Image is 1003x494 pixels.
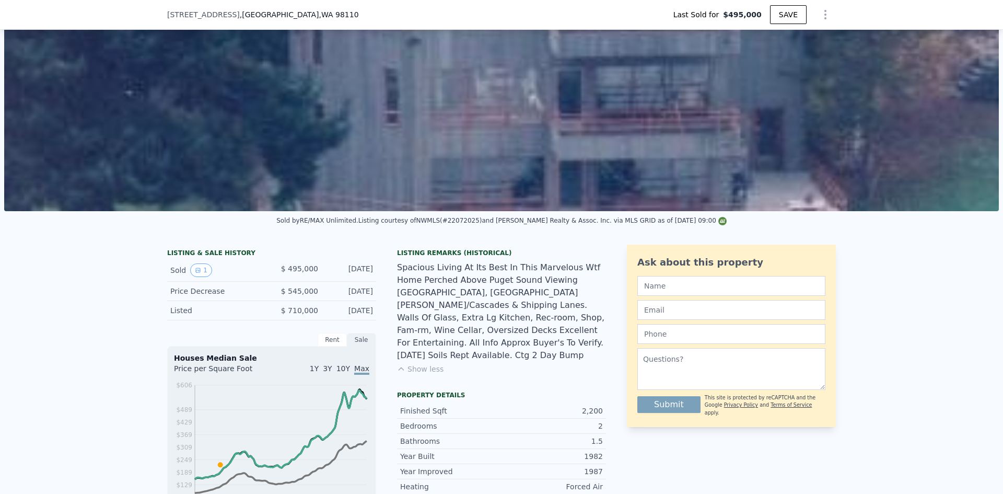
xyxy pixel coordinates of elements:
div: This site is protected by reCAPTCHA and the Google and apply. [705,394,825,417]
button: Show Options [815,4,836,25]
span: $ 495,000 [281,265,318,273]
div: 1.5 [501,436,603,446]
div: Forced Air [501,481,603,492]
div: Listing Remarks (Historical) [397,249,606,257]
tspan: $249 [176,456,192,464]
input: Name [637,276,825,296]
div: Houses Median Sale [174,353,369,363]
button: Show less [397,364,444,374]
div: Bedrooms [400,421,501,431]
button: Submit [637,396,701,413]
div: 2,200 [501,406,603,416]
div: Sold by RE/MAX Unlimited . [276,217,358,224]
div: [DATE] [326,263,373,277]
div: Year Improved [400,466,501,477]
div: Finished Sqft [400,406,501,416]
span: Max [354,364,369,375]
input: Email [637,300,825,320]
span: 3Y [323,364,332,373]
div: LISTING & SALE HISTORY [167,249,376,259]
a: Terms of Service [771,402,812,408]
button: SAVE [770,5,807,24]
div: Sale [347,333,376,347]
span: 1Y [310,364,319,373]
div: Ask about this property [637,255,825,270]
div: [DATE] [326,305,373,316]
span: , [GEOGRAPHIC_DATA] [240,9,359,20]
div: Price per Square Foot [174,363,272,380]
div: 1982 [501,451,603,462]
span: Last Sold for [673,9,724,20]
span: , WA 98110 [319,10,358,19]
span: $495,000 [723,9,762,20]
div: Property details [397,391,606,399]
div: Listed [170,305,263,316]
span: [STREET_ADDRESS] [167,9,240,20]
div: [DATE] [326,286,373,296]
div: 1987 [501,466,603,477]
div: Price Decrease [170,286,263,296]
div: Sold [170,263,263,277]
div: Listing courtesy of NWMLS (#22072025) and [PERSON_NAME] Realty & Assoc. Inc. via MLS GRID as of [... [358,217,727,224]
div: Bathrooms [400,436,501,446]
button: View historical data [190,263,212,277]
div: 2 [501,421,603,431]
img: NWMLS Logo [718,217,727,225]
span: 10Y [336,364,350,373]
img: Sale: 120590991 Parcel: 102244382 [4,10,999,211]
div: Spacious Living At Its Best In This Marvelous Wtf Home Perched Above Puget Sound Viewing [GEOGRAP... [397,261,606,362]
div: Heating [400,481,501,492]
tspan: $129 [176,481,192,489]
input: Phone [637,324,825,344]
span: $ 710,000 [281,306,318,315]
div: Year Built [400,451,501,462]
tspan: $489 [176,406,192,413]
div: Rent [318,333,347,347]
tspan: $309 [176,444,192,451]
span: $ 545,000 [281,287,318,295]
tspan: $606 [176,382,192,389]
tspan: $429 [176,419,192,426]
a: Privacy Policy [724,402,758,408]
tspan: $369 [176,431,192,439]
tspan: $189 [176,469,192,476]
